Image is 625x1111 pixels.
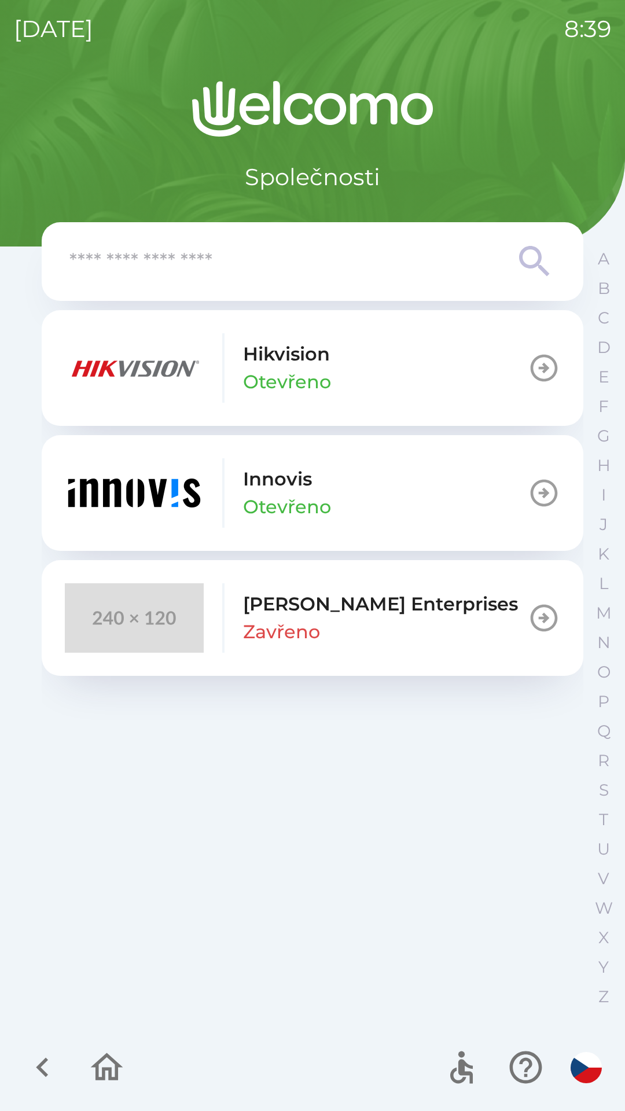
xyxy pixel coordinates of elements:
[589,421,618,451] button: G
[598,987,609,1007] p: Z
[599,780,609,800] p: S
[589,923,618,952] button: X
[589,657,618,687] button: O
[595,898,613,918] p: W
[42,81,583,137] img: Logo
[598,957,609,977] p: Y
[598,751,609,771] p: R
[589,392,618,421] button: F
[589,303,618,333] button: C
[597,337,611,358] p: D
[42,310,583,426] button: HikvisionOtevřeno
[589,333,618,362] button: D
[589,746,618,775] button: R
[601,485,606,505] p: I
[597,662,611,682] p: O
[589,569,618,598] button: L
[589,687,618,716] button: P
[564,12,611,46] p: 8:39
[571,1052,602,1083] img: cs flag
[589,451,618,480] button: H
[589,775,618,805] button: S
[589,628,618,657] button: N
[598,367,609,387] p: E
[589,952,618,982] button: Y
[65,458,204,528] img: e7730186-ed2b-42de-8146-b93b67ad584c.png
[600,514,608,535] p: J
[589,510,618,539] button: J
[243,618,320,646] p: Zavřeno
[589,834,618,864] button: U
[598,928,609,948] p: X
[589,893,618,923] button: W
[597,839,610,859] p: U
[589,274,618,303] button: B
[589,598,618,628] button: M
[589,539,618,569] button: K
[65,333,204,403] img: f2158124-88a9-4a5e-9c63-4f3e72dd804a.png
[599,573,608,594] p: L
[598,396,609,417] p: F
[597,632,611,653] p: N
[589,864,618,893] button: V
[597,426,610,446] p: G
[589,982,618,1011] button: Z
[243,465,312,493] p: Innovis
[598,544,609,564] p: K
[597,721,611,741] p: Q
[589,362,618,392] button: E
[598,869,609,889] p: V
[243,493,331,521] p: Otevřeno
[599,810,608,830] p: T
[42,560,583,676] button: [PERSON_NAME] EnterprisesZavřeno
[598,249,609,269] p: A
[598,691,609,712] p: P
[589,805,618,834] button: T
[596,603,612,623] p: M
[243,368,331,396] p: Otevřeno
[245,160,380,194] p: Společnosti
[598,278,610,299] p: B
[243,590,518,618] p: [PERSON_NAME] Enterprises
[589,716,618,746] button: Q
[597,455,611,476] p: H
[14,12,93,46] p: [DATE]
[42,435,583,551] button: InnovisOtevřeno
[243,340,330,368] p: Hikvision
[65,583,204,653] img: 240x120
[598,308,609,328] p: C
[589,480,618,510] button: I
[589,244,618,274] button: A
